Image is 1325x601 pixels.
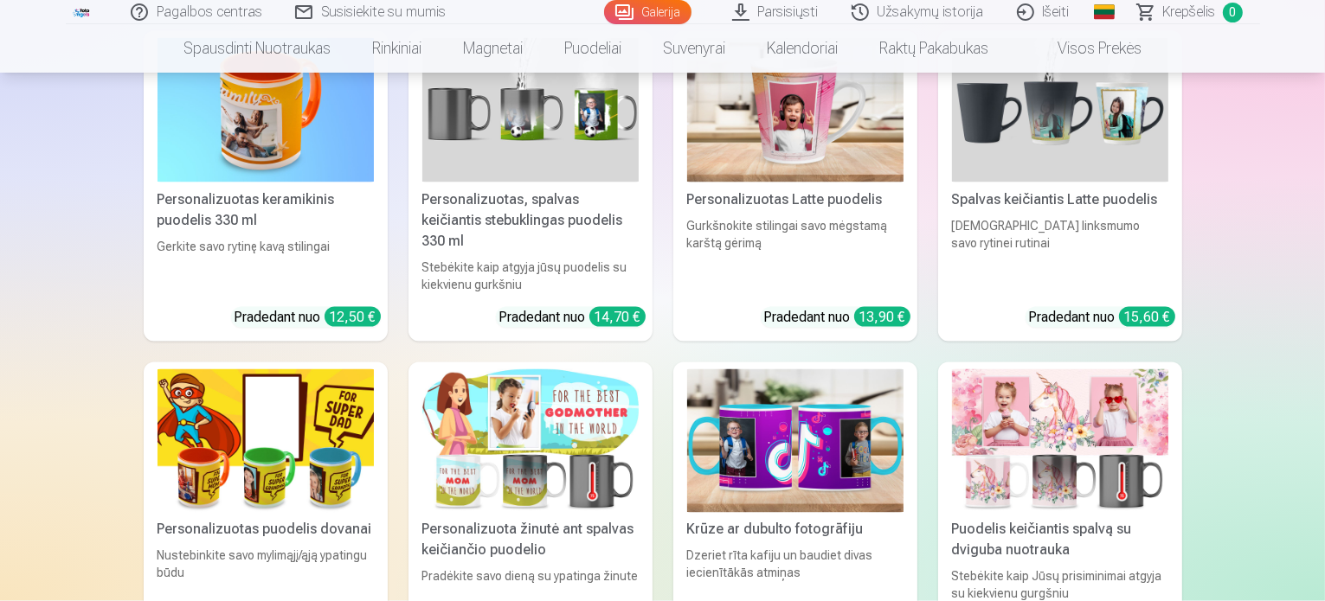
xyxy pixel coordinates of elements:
[642,24,746,73] a: Suvenyrai
[415,520,646,561] div: Personalizuota žinutė ant spalvas keičiančio puodelio
[1009,24,1162,73] a: Visos prekės
[499,307,646,328] div: Pradedant nuo
[673,31,917,342] a: Personalizuotas Latte puodelisPersonalizuotas Latte puodelisGurkšnokite stilingai savo mėgstamą k...
[158,38,374,182] img: Personalizuotas keramikinis puodelis 330 ml
[680,520,910,540] div: Krūze ar dubulto fotogrāfiju
[422,38,639,182] img: Personalizuotas, spalvas keičiantis stebuklingas puodelis 330 ml
[73,7,92,17] img: /fa2
[764,307,910,328] div: Pradedant nuo
[151,189,381,231] div: Personalizuotas keramikinis puodelis 330 ml
[158,369,374,514] img: Personalizuotas puodelis dovanai
[589,307,646,327] div: 14,70 €
[945,520,1175,561] div: Puodelis keičiantis spalvą su dviguba nuotrauka
[938,31,1182,342] a: Spalvas keičiantis Latte puodelisSpalvas keičiantis Latte puodelis[DEMOGRAPHIC_DATA] linksmumo sa...
[422,369,639,514] img: Personalizuota žinutė ant spalvas keičiančio puodelio
[151,238,381,293] div: Gerkite savo rytinę kavą stilingai
[854,307,910,327] div: 13,90 €
[163,24,351,73] a: Spausdinti nuotraukas
[408,31,653,342] a: Personalizuotas, spalvas keičiantis stebuklingas puodelis 330 mlPersonalizuotas, spalvas keičiant...
[687,369,904,514] img: Krūze ar dubulto fotogrāfiju
[680,217,910,293] div: Gurkšnokite stilingai savo mėgstamą karštą gėrimą
[952,38,1168,182] img: Spalvas keičiantis Latte puodelis
[859,24,1009,73] a: Raktų pakabukas
[235,307,381,328] div: Pradedant nuo
[945,217,1175,293] div: [DEMOGRAPHIC_DATA] linksmumo savo rytinei rutinai
[945,189,1175,210] div: Spalvas keičiantis Latte puodelis
[687,38,904,182] img: Personalizuotas Latte puodelis
[144,31,388,342] a: Personalizuotas keramikinis puodelis 330 ml Personalizuotas keramikinis puodelis 330 mlGerkite sa...
[1223,3,1243,22] span: 0
[151,520,381,540] div: Personalizuotas puodelis dovanai
[325,307,381,327] div: 12,50 €
[952,369,1168,514] img: Puodelis keičiantis spalvą su dviguba nuotrauka
[544,24,642,73] a: Puodeliai
[746,24,859,73] a: Kalendoriai
[442,24,544,73] a: Magnetai
[1029,307,1175,328] div: Pradedant nuo
[680,189,910,210] div: Personalizuotas Latte puodelis
[415,189,646,252] div: Personalizuotas, spalvas keičiantis stebuklingas puodelis 330 ml
[351,24,442,73] a: Rinkiniai
[1119,307,1175,327] div: 15,60 €
[1163,2,1216,22] span: Krepšelis
[415,259,646,293] div: Stebėkite kaip atgyja jūsų puodelis su kiekvienu gurkšniu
